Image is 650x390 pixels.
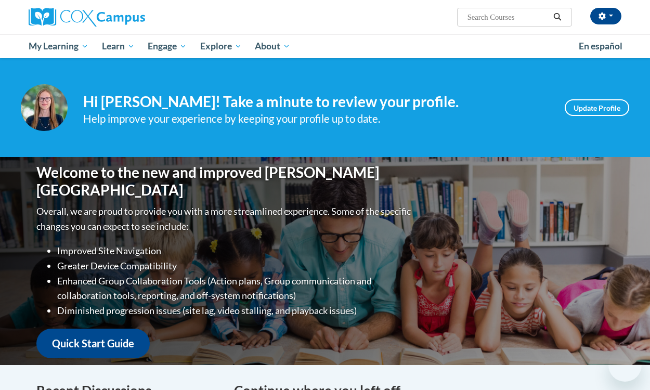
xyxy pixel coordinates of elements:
[83,93,549,111] h4: Hi [PERSON_NAME]! Take a minute to review your profile.
[249,34,297,58] a: About
[21,84,68,131] img: Profile Image
[21,34,629,58] div: Main menu
[466,11,550,23] input: Search Courses
[57,274,413,304] li: Enhanced Group Collaboration Tools (Action plans, Group communication and collaboration tools, re...
[29,40,88,53] span: My Learning
[36,204,413,234] p: Overall, we are proud to provide you with a more streamlined experience. Some of the specific cha...
[141,34,193,58] a: Engage
[148,40,187,53] span: Engage
[590,8,621,24] button: Account Settings
[29,8,216,27] a: Cox Campus
[193,34,249,58] a: Explore
[83,110,549,127] div: Help improve your experience by keeping your profile up to date.
[36,329,150,358] a: Quick Start Guide
[57,258,413,274] li: Greater Device Compatibility
[608,348,642,382] iframe: Button to launch messaging window
[579,41,622,51] span: En español
[102,40,135,53] span: Learn
[22,34,95,58] a: My Learning
[57,243,413,258] li: Improved Site Navigation
[29,8,145,27] img: Cox Campus
[255,40,290,53] span: About
[550,11,565,23] button: Search
[572,35,629,57] a: En español
[200,40,242,53] span: Explore
[565,99,629,116] a: Update Profile
[57,303,413,318] li: Diminished progression issues (site lag, video stalling, and playback issues)
[36,164,413,199] h1: Welcome to the new and improved [PERSON_NAME][GEOGRAPHIC_DATA]
[95,34,141,58] a: Learn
